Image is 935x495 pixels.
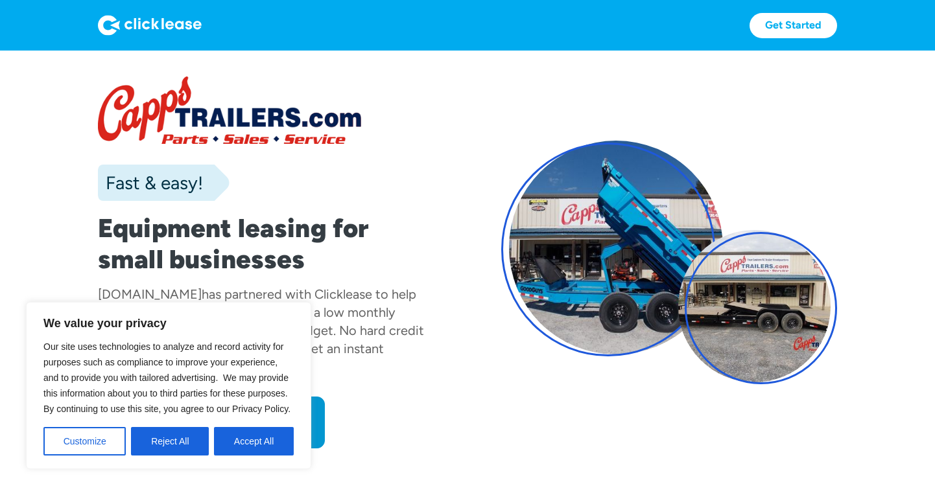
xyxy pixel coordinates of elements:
h1: Equipment leasing for small businesses [98,213,434,275]
div: We value your privacy [26,302,311,469]
button: Customize [43,427,126,455]
button: Accept All [214,427,294,455]
a: Get Started [750,13,837,38]
p: We value your privacy [43,316,294,331]
div: [DOMAIN_NAME] [98,286,202,302]
div: Fast & easy! [98,170,203,196]
span: Our site uses technologies to analyze and record activity for purposes such as compliance to impr... [43,341,290,414]
button: Reject All [131,427,209,455]
div: has partnered with Clicklease to help you get the equipment you need for a low monthly payment, c... [98,286,424,374]
img: Logo [98,15,202,36]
